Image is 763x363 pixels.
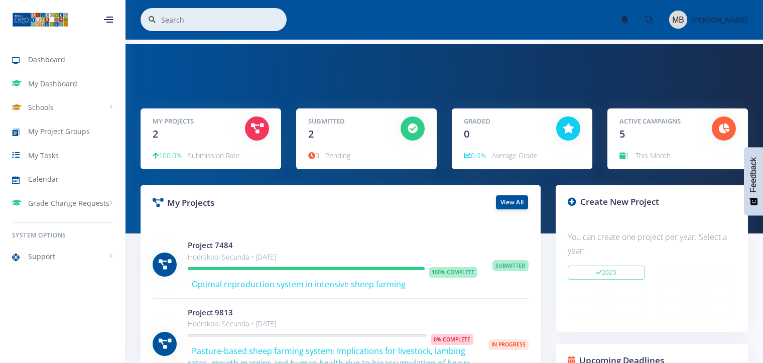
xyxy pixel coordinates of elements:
span: Average Grade [492,151,538,160]
button: 2023 [568,284,645,298]
h3: Create New Project [568,195,736,208]
span: My Tasks [28,150,59,161]
h5: Submitted [308,116,386,127]
h5: Active Campaigns [619,116,697,127]
span: My Project Groups [28,126,90,137]
span: Grade Change Requests [28,198,109,208]
button: 2020 [659,302,736,316]
span: My Dashboard [28,78,77,89]
a: Image placeholder [PERSON_NAME] [661,9,748,31]
span: Calendar [28,174,59,184]
span: Feedback [749,157,758,192]
a: View All [496,195,528,209]
span: Support [28,251,55,262]
span: Optimal reproduction system in intensive sheep farming [192,279,406,290]
button: 2025 [568,266,645,280]
button: Feedback - Show survey [744,147,763,215]
button: 2021 [568,302,645,316]
img: ... [12,12,68,28]
span: 100.0% [153,151,182,160]
span: 0.0% [464,151,486,160]
a: Project 7484 [188,240,233,250]
span: 2 [153,127,158,141]
p: You can create one project per year. Select a year: [568,230,736,258]
span: 0 [308,151,319,160]
input: Search [161,8,287,31]
span: Submitted [492,260,529,271]
span: 100% Complete [429,267,477,278]
span: 5 [619,127,625,141]
span: 2 [308,127,314,141]
span: Pending [325,151,350,160]
span: 0% Complete [431,334,473,345]
h6: System Options [12,231,113,240]
p: Hoërskool Secunda • [DATE] [188,251,477,263]
span: Schools [28,102,54,112]
span: [PERSON_NAME] [691,15,748,25]
span: 1 [619,151,629,160]
span: This Month [635,151,671,160]
span: Submission Rate [188,151,240,160]
button: 2022 [659,284,736,298]
span: In Progress [488,339,529,350]
p: Hoërskool Secunda • [DATE] [188,318,473,330]
span: 0 [464,127,469,141]
h3: My Projects [153,196,333,209]
button: 2024 [659,266,736,280]
img: Image placeholder [669,11,687,29]
h5: My Projects [153,116,230,127]
span: Dashboard [28,54,65,65]
a: Project 9813 [188,307,233,317]
h5: Graded [464,116,541,127]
